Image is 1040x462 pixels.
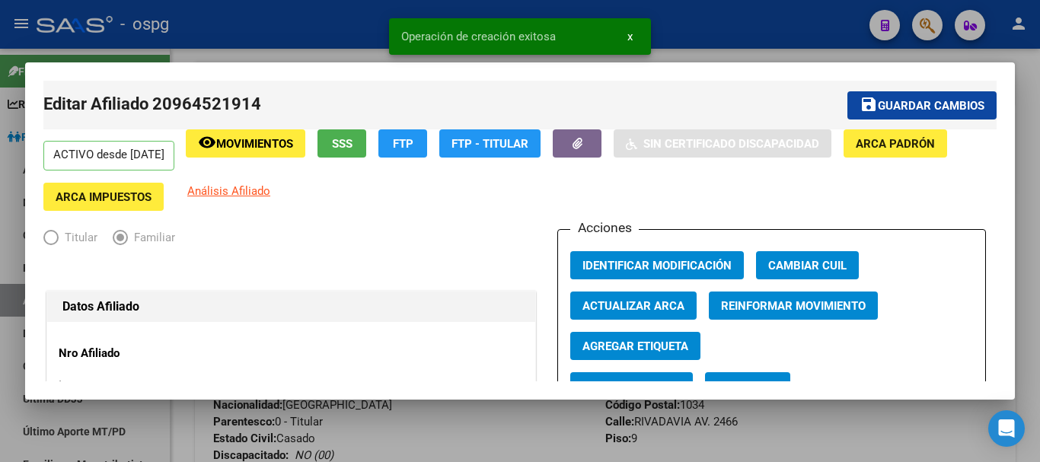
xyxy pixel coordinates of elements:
[615,23,645,50] button: x
[570,218,639,237] h3: Acciones
[378,129,427,158] button: FTP
[59,345,198,362] p: Nro Afiliado
[59,229,97,247] span: Titular
[43,183,164,211] button: ARCA Impuestos
[451,137,528,151] span: FTP - Titular
[721,299,866,313] span: Reinformar Movimiento
[186,129,305,158] button: Movimientos
[43,141,174,170] p: ACTIVO desde [DATE]
[582,299,684,313] span: Actualizar ARCA
[439,129,541,158] button: FTP - Titular
[198,133,216,151] mat-icon: remove_red_eye
[56,190,152,204] span: ARCA Impuestos
[570,372,693,400] button: Vencimiento PMI
[216,137,293,151] span: Movimientos
[756,251,859,279] button: Cambiar CUIL
[844,129,947,158] button: ARCA Padrón
[582,259,732,272] span: Identificar Modificación
[705,372,790,400] button: Categoria
[847,91,997,119] button: Guardar cambios
[187,184,270,198] span: Análisis Afiliado
[570,292,697,320] button: Actualizar ARCA
[768,259,847,272] span: Cambiar CUIL
[317,129,366,158] button: SSS
[401,29,556,44] span: Operación de creación exitosa
[393,137,413,151] span: FTP
[988,410,1025,447] div: Open Intercom Messenger
[582,339,688,353] span: Agregar Etiqueta
[582,380,681,393] span: Vencimiento PMI
[332,137,353,151] span: SSS
[709,292,878,320] button: Reinformar Movimiento
[717,380,778,393] span: Categoria
[614,129,831,158] button: Sin Certificado Discapacidad
[128,229,175,247] span: Familiar
[643,137,819,151] span: Sin Certificado Discapacidad
[570,251,744,279] button: Identificar Modificación
[43,94,261,113] span: Editar Afiliado 20964521914
[43,234,190,247] mat-radio-group: Elija una opción
[627,30,633,43] span: x
[856,137,935,151] span: ARCA Padrón
[878,99,984,113] span: Guardar cambios
[860,95,878,113] mat-icon: save
[62,298,520,316] h1: Datos Afiliado
[570,332,700,360] button: Agregar Etiqueta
